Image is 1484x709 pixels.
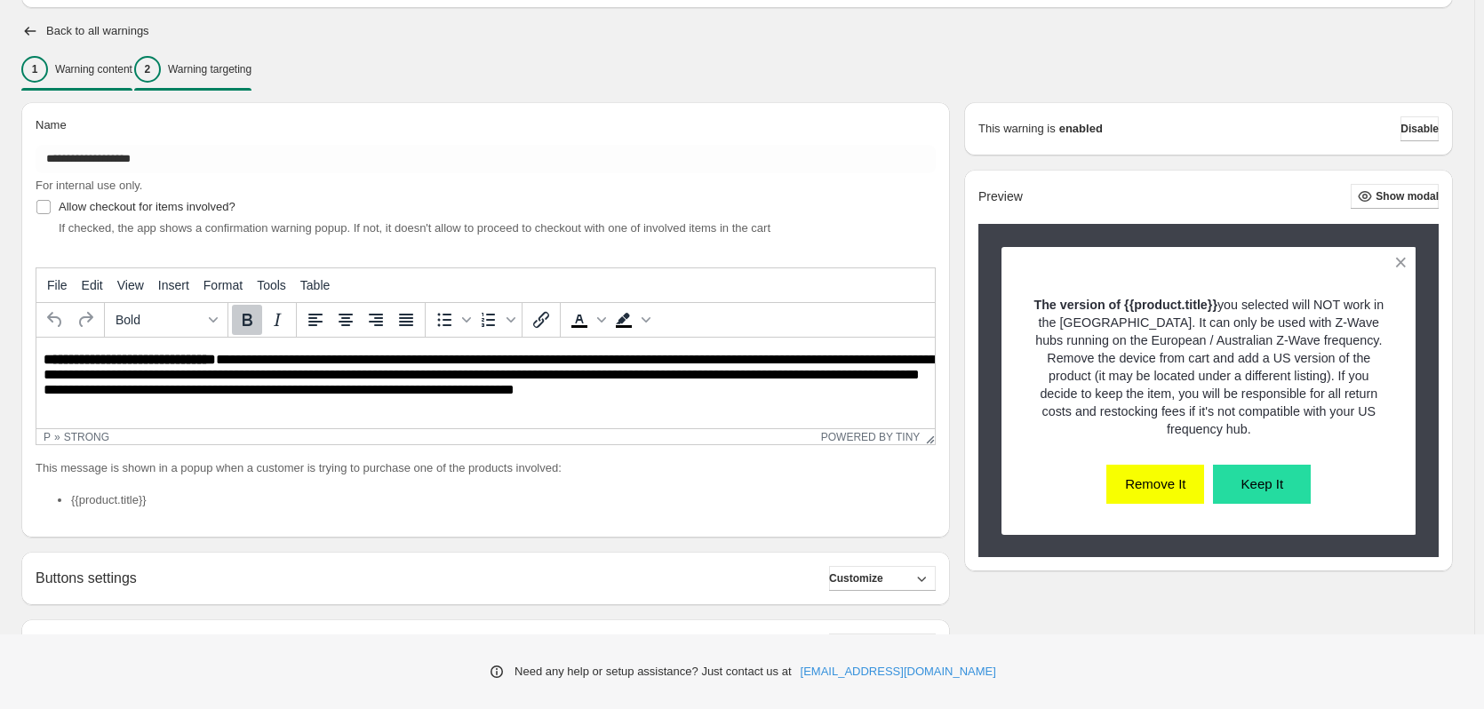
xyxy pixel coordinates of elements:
[257,278,286,292] span: Tools
[158,278,189,292] span: Insert
[829,566,936,591] button: Customize
[978,189,1023,204] h2: Preview
[1213,465,1311,504] button: Keep It
[1106,465,1204,504] button: Remove It
[116,313,203,327] span: Bold
[36,459,936,477] p: This message is shown in a popup when a customer is trying to purchase one of the products involved:
[44,431,51,443] div: p
[36,570,137,586] h2: Buttons settings
[920,429,935,444] div: Resize
[71,491,936,509] li: {{product.title}}
[36,338,935,428] iframe: Rich Text Area
[331,305,361,335] button: Align center
[134,56,161,83] div: 2
[203,278,243,292] span: Format
[64,431,109,443] div: strong
[168,62,251,76] p: Warning targeting
[564,305,609,335] div: Text color
[821,431,921,443] a: Powered by Tiny
[609,305,653,335] div: Background color
[1376,189,1439,203] span: Show modal
[361,305,391,335] button: Align right
[1033,298,1217,312] strong: The version of {{product.title}}
[82,278,103,292] span: Edit
[300,305,331,335] button: Align left
[978,120,1056,138] p: This warning is
[59,200,235,213] span: Allow checkout for items involved?
[55,62,132,76] p: Warning content
[1033,296,1385,438] p: you selected will NOT work in the [GEOGRAPHIC_DATA]. It can only be used with Z-Wave hubs running...
[232,305,262,335] button: Bold
[829,571,883,586] span: Customize
[429,305,474,335] div: Bullet list
[262,305,292,335] button: Italic
[1400,122,1439,136] span: Disable
[21,51,132,88] button: 1Warning content
[36,179,142,192] span: For internal use only.
[526,305,556,335] button: Insert/edit link
[40,305,70,335] button: Undo
[108,305,224,335] button: Formats
[59,221,770,235] span: If checked, the app shows a confirmation warning popup. If not, it doesn't allow to proceed to ch...
[36,118,67,131] span: Name
[47,278,68,292] span: File
[1059,120,1103,138] strong: enabled
[134,51,251,88] button: 2Warning targeting
[474,305,518,335] div: Numbered list
[46,24,149,38] h2: Back to all warnings
[21,56,48,83] div: 1
[391,305,421,335] button: Justify
[829,633,936,658] button: Customize
[1400,116,1439,141] button: Disable
[801,663,996,681] a: [EMAIL_ADDRESS][DOMAIN_NAME]
[1351,184,1439,209] button: Show modal
[54,431,60,443] div: »
[300,278,330,292] span: Table
[70,305,100,335] button: Redo
[117,278,144,292] span: View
